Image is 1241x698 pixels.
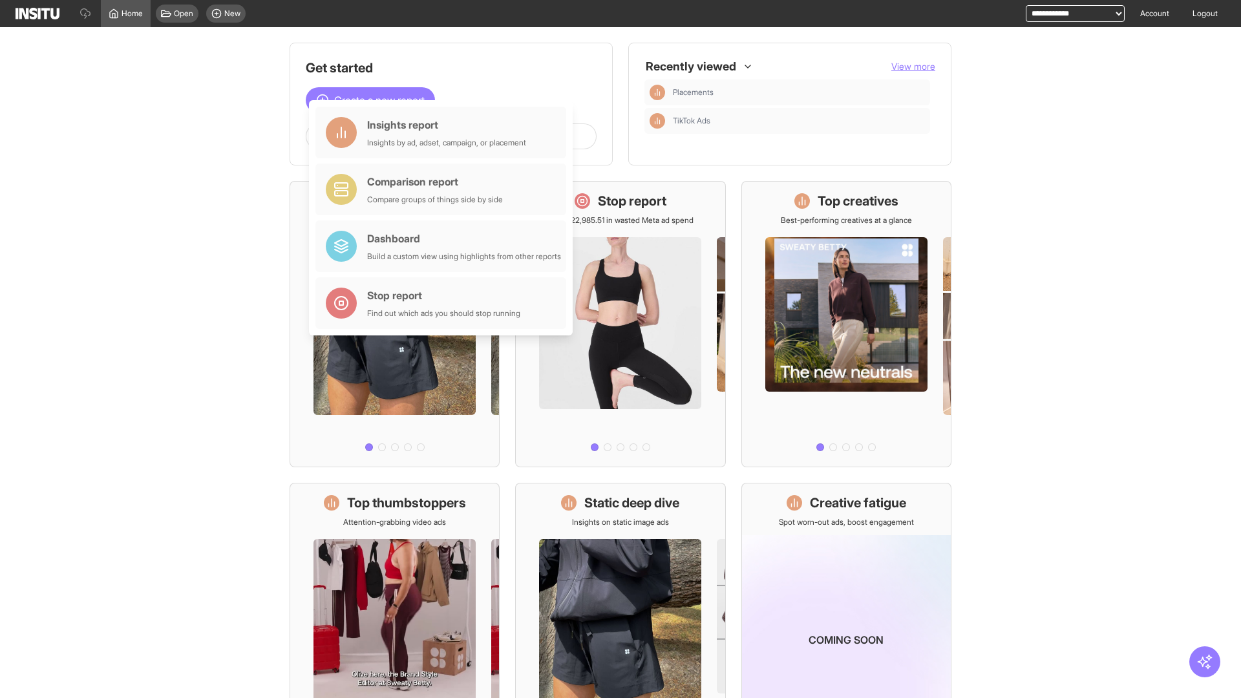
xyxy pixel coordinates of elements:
[16,8,59,19] img: Logo
[598,192,666,210] h1: Stop report
[367,288,520,303] div: Stop report
[650,113,665,129] div: Insights
[547,215,694,226] p: Save £22,985.51 in wasted Meta ad spend
[174,8,193,19] span: Open
[367,308,520,319] div: Find out which ads you should stop running
[367,231,561,246] div: Dashboard
[673,116,710,126] span: TikTok Ads
[290,181,500,467] a: What's live nowSee all active ads instantly
[584,494,679,512] h1: Static deep dive
[891,61,935,72] span: View more
[347,494,466,512] h1: Top thumbstoppers
[367,174,503,189] div: Comparison report
[367,117,526,132] div: Insights report
[367,138,526,148] div: Insights by ad, adset, campaign, or placement
[673,87,714,98] span: Placements
[650,85,665,100] div: Insights
[741,181,951,467] a: Top creativesBest-performing creatives at a glance
[572,517,669,527] p: Insights on static image ads
[818,192,898,210] h1: Top creatives
[781,215,912,226] p: Best-performing creatives at a glance
[122,8,143,19] span: Home
[891,60,935,73] button: View more
[306,87,435,113] button: Create a new report
[224,8,240,19] span: New
[515,181,725,467] a: Stop reportSave £22,985.51 in wasted Meta ad spend
[673,116,925,126] span: TikTok Ads
[343,517,446,527] p: Attention-grabbing video ads
[367,251,561,262] div: Build a custom view using highlights from other reports
[367,195,503,205] div: Compare groups of things side by side
[334,92,425,108] span: Create a new report
[306,59,597,77] h1: Get started
[673,87,925,98] span: Placements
